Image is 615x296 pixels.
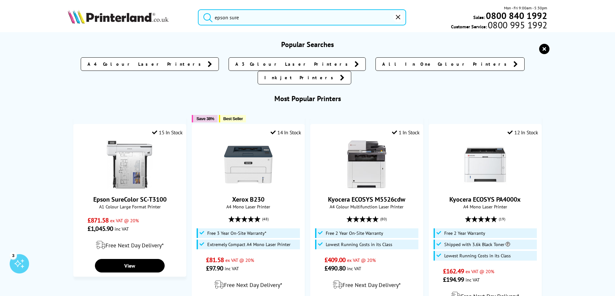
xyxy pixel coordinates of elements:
[195,276,301,294] div: modal_delivery
[432,204,538,210] span: A4 Mono Laser Printer
[347,265,361,272] span: inc VAT
[461,140,509,189] img: Kyocera ECOSYS PA4000x
[262,213,269,225] span: (48)
[328,195,405,204] a: Kyocera ECOSYS M5526cdw
[225,257,254,263] span: ex VAT @ 20%
[443,275,464,284] span: £194.99
[81,57,219,71] a: A4 Colour Laser Printers
[392,129,420,136] div: 1 In Stock
[206,264,223,272] span: £97.90
[444,231,485,236] span: Free 2 Year Warranty
[235,61,351,67] span: A3 Colour Laser Printers
[87,61,204,67] span: A4 Colour Laser Printers
[466,277,480,283] span: inc VAT
[68,10,169,24] img: Printerland Logo
[223,116,243,121] span: Best Seller
[106,140,154,189] img: Epson SureColor SC-T3100
[271,129,301,136] div: 14 In Stock
[87,224,113,233] span: £1,045.90
[375,57,525,71] a: All In One Colour Printers
[196,116,214,121] span: Save 38%
[314,276,419,294] div: modal_delivery
[152,129,182,136] div: 15 In Stock
[115,226,129,232] span: inc VAT
[504,5,547,11] span: Mon - Fri 9:00am - 5:30pm
[68,40,548,49] h3: Popular Searches
[326,242,392,247] span: Lowest Running Costs in its Class
[93,195,167,204] a: Epson SureColor SC-T3100
[258,71,351,84] a: Inkjet Printers
[106,184,154,190] a: Epson SureColor SC-T3100
[449,195,521,204] a: Kyocera ECOSYS PA4000x
[225,265,239,272] span: inc VAT
[347,257,376,263] span: ex VAT @ 20%
[77,204,182,210] span: A1 Colour Large Format Printer
[232,195,264,204] a: Xerox B230
[110,217,139,224] span: ex VAT @ 20%
[229,57,366,71] a: A3 Colour Laser Printers
[443,267,464,275] span: £162.49
[382,61,510,67] span: All In One Colour Printers
[206,256,224,264] span: £81.58
[207,231,266,236] span: Free 3 Year On-Site Warranty*
[264,74,337,81] span: Inkjet Printers
[451,22,547,30] span: Customer Service:
[87,216,108,224] span: £871.58
[219,115,246,122] button: Best Seller
[461,184,509,190] a: Kyocera ECOSYS PA4000x
[224,184,272,190] a: Xerox B230
[507,129,538,136] div: 12 In Stock
[192,115,217,122] button: Save 38%
[466,268,494,274] span: ex VAT @ 20%
[324,256,345,264] span: £409.00
[10,252,17,259] div: 3
[77,236,182,254] div: modal_delivery
[473,14,485,20] span: Sales:
[487,22,547,28] span: 0800 995 1992
[326,231,383,236] span: Free 2 Year On-Site Warranty
[314,204,419,210] span: A4 Colour Multifunction Laser Printer
[343,184,391,190] a: Kyocera ECOSYS M5526cdw
[499,213,505,225] span: (19)
[485,13,547,19] a: 0800 840 1992
[224,140,272,189] img: Xerox B230
[207,242,291,247] span: Extremely Compact A4 Mono Laser Printer
[68,10,190,25] a: Printerland Logo
[444,242,510,247] span: Shipped with 3.6k Black Toner
[68,94,548,103] h3: Most Popular Printers
[95,259,165,272] a: View
[486,10,547,22] b: 0800 840 1992
[444,253,511,258] span: Lowest Running Costs in its Class
[195,204,301,210] span: A4 Mono Laser Printer
[343,140,391,189] img: Kyocera ECOSYS M5526cdw
[324,264,345,272] span: £490.80
[380,213,387,225] span: (80)
[198,9,406,25] input: Search product or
